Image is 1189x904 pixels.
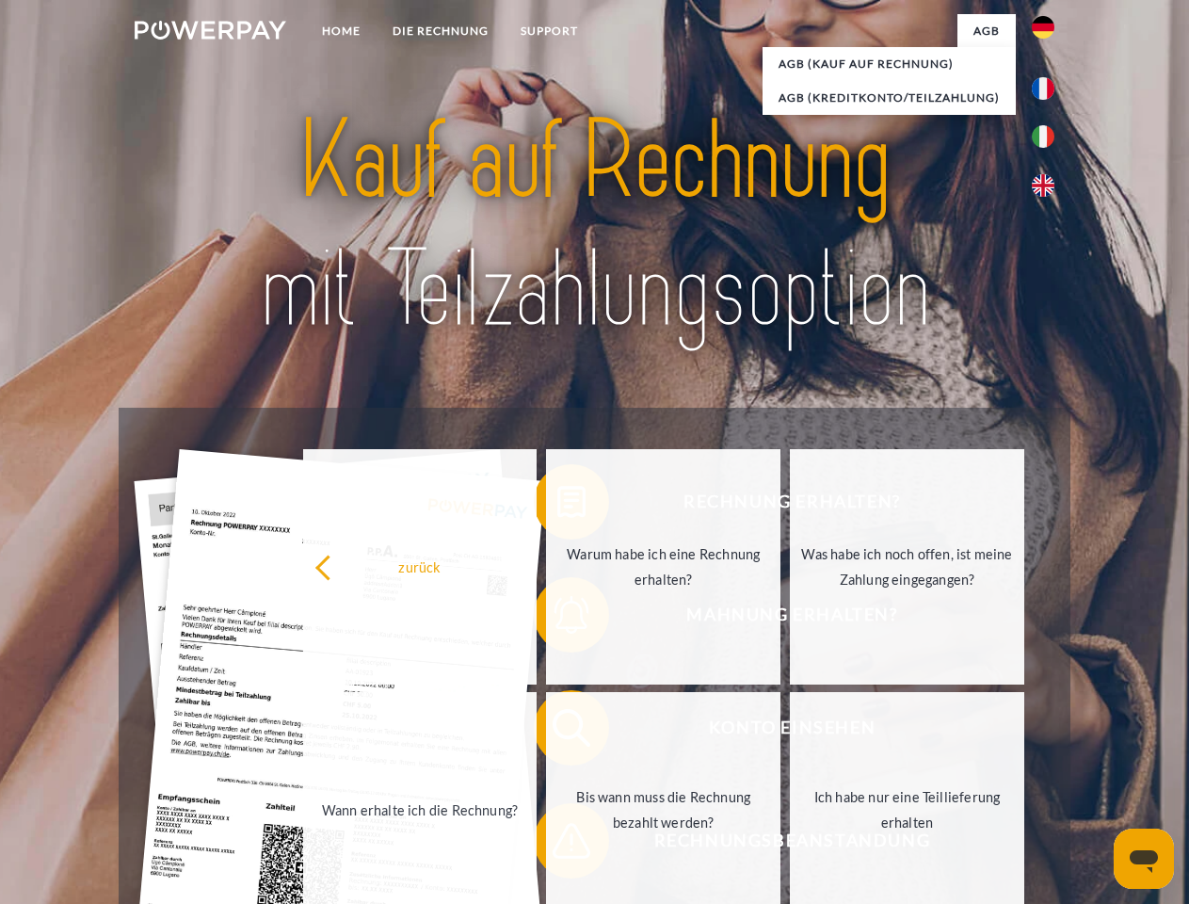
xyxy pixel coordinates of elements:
div: Wann erhalte ich die Rechnung? [314,797,526,822]
img: en [1032,174,1054,197]
div: Ich habe nur eine Teillieferung erhalten [801,784,1013,835]
a: Was habe ich noch offen, ist meine Zahlung eingegangen? [790,449,1024,685]
div: zurück [314,554,526,579]
a: SUPPORT [505,14,594,48]
div: Warum habe ich eine Rechnung erhalten? [557,541,769,592]
img: title-powerpay_de.svg [180,90,1009,361]
img: de [1032,16,1054,39]
iframe: Schaltfläche zum Öffnen des Messaging-Fensters [1114,829,1174,889]
a: Home [306,14,377,48]
div: Was habe ich noch offen, ist meine Zahlung eingegangen? [801,541,1013,592]
a: AGB (Kreditkonto/Teilzahlung) [763,81,1016,115]
div: Bis wann muss die Rechnung bezahlt werden? [557,784,769,835]
img: fr [1032,77,1054,100]
img: logo-powerpay-white.svg [135,21,286,40]
a: DIE RECHNUNG [377,14,505,48]
a: AGB (Kauf auf Rechnung) [763,47,1016,81]
img: it [1032,125,1054,148]
a: agb [957,14,1016,48]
